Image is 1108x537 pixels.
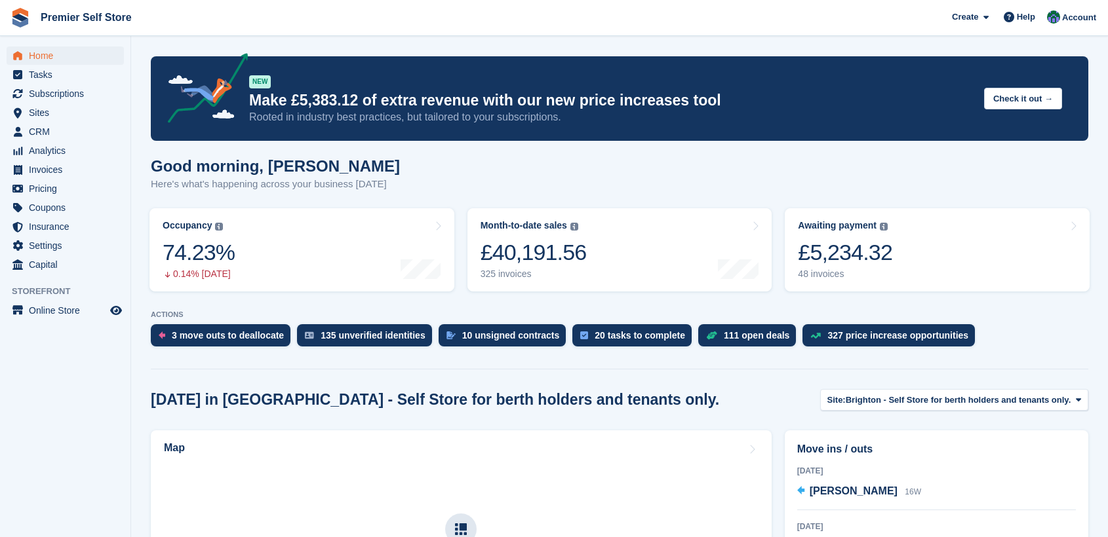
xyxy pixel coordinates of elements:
[481,268,587,280] div: 325 invoices
[446,331,456,339] img: contract_signature_icon-13c848040528278c33f63329250d36e43548de30e8caae1d1a13099fd9432cc5.svg
[785,208,1090,291] a: Awaiting payment £5,234.32 48 invoices
[321,330,425,341] div: 135 unverified identities
[439,324,573,353] a: 10 unsigned contracts
[7,122,124,141] a: menu
[108,303,124,318] a: Preview store
[7,84,124,103] a: menu
[798,220,877,231] div: Awaiting payment
[29,84,108,103] span: Subscriptions
[172,330,284,341] div: 3 move outs to deallocate
[151,324,297,353] a: 3 move outs to deallocate
[797,483,921,500] a: [PERSON_NAME] 16W
[580,331,588,339] img: task-75834270c22a3079a89374b754ae025e5fb1db73e45f91037f5363f120a921f8.svg
[249,75,271,88] div: NEW
[29,255,108,274] span: Capital
[481,220,567,231] div: Month-to-date sales
[297,324,439,353] a: 135 unverified identities
[149,208,454,291] a: Occupancy 74.23% 0.14% [DATE]
[163,239,235,266] div: 74.23%
[159,331,165,339] img: move_outs_to_deallocate_icon-f764333ba52eb49d3ac5e1228854f67142a1ed5810a6f6cc68b1a99e826820c5.svg
[7,255,124,274] a: menu
[481,239,587,266] div: £40,191.56
[952,10,978,24] span: Create
[827,330,968,341] div: 327 price increase opportunities
[7,141,124,160] a: menu
[827,394,846,407] span: Site:
[797,521,1076,532] div: [DATE]
[572,324,698,353] a: 20 tasks to complete
[7,301,124,320] a: menu
[29,179,108,198] span: Pricing
[10,8,30,28] img: stora-icon-8386f47178a22dfd0bd8f6a31ec36ba5ce8667c1dd55bd0f319d3a0aa187defe.svg
[1017,10,1035,24] span: Help
[29,122,108,141] span: CRM
[7,236,124,255] a: menu
[455,523,467,535] img: map-icn-33ee37083ee616e46c38cad1a60f524a97daa1e2b2c8c0bc3eb3415660979fc1.svg
[151,177,400,192] p: Here's what's happening across your business [DATE]
[29,141,108,160] span: Analytics
[249,91,974,110] p: Make £5,383.12 of extra revenue with our new price increases tool
[29,160,108,179] span: Invoices
[249,110,974,124] p: Rooted in industry best practices, but tailored to your subscriptions.
[7,65,124,84] a: menu
[29,46,108,65] span: Home
[462,330,560,341] div: 10 unsigned contracts
[29,198,108,217] span: Coupons
[798,268,892,280] div: 48 invoices
[595,330,685,341] div: 20 tasks to complete
[163,268,235,280] div: 0.14% [DATE]
[29,236,108,255] span: Settings
[7,179,124,198] a: menu
[820,389,1088,411] button: Site: Brighton - Self Store for berth holders and tenants only.
[29,301,108,320] span: Online Store
[905,487,921,496] span: 16W
[570,223,578,231] img: icon-info-grey-7440780725fd019a000dd9b08b2336e03edf1995a4989e88bcd33f0948082b44.svg
[810,333,821,339] img: price_increase_opportunities-93ffe204e8149a01c8c9dc8f82e8f89637d9d84a8eef4429ea346261dce0b2c0.svg
[29,65,108,84] span: Tasks
[151,157,400,175] h1: Good morning, [PERSON_NAME]
[698,324,802,353] a: 111 open deals
[797,441,1076,457] h2: Move ins / outs
[151,310,1088,319] p: ACTIONS
[467,208,772,291] a: Month-to-date sales £40,191.56 325 invoices
[29,103,108,122] span: Sites
[846,394,1071,407] span: Brighton - Self Store for berth holders and tenants only.
[164,442,185,454] h2: Map
[802,324,981,353] a: 327 price increase opportunities
[157,53,248,128] img: price-adjustments-announcement-icon-8257ccfd72463d97f412b2fc003d46551f7dbcb40ab6d574587a9cd5c0d94...
[163,220,212,231] div: Occupancy
[305,331,314,339] img: verify_identity-adf6edd0f0f0b5bbfe63781bf79b02c33cf7c696d77639b501bdc392416b5a36.svg
[7,198,124,217] a: menu
[880,223,888,231] img: icon-info-grey-7440780725fd019a000dd9b08b2336e03edf1995a4989e88bcd33f0948082b44.svg
[706,331,717,340] img: deal-1b604bf984904fb50ccaf53a9ad4b4a5d6e5aea283cecdc64d6e3604feb123c2.svg
[151,391,719,409] h2: [DATE] in [GEOGRAPHIC_DATA] - Self Store for berth holders and tenants only.
[797,465,1076,477] div: [DATE]
[35,7,137,28] a: Premier Self Store
[12,285,130,298] span: Storefront
[7,160,124,179] a: menu
[7,217,124,236] a: menu
[1062,11,1096,24] span: Account
[798,239,892,266] div: £5,234.32
[810,485,898,496] span: [PERSON_NAME]
[724,330,789,341] div: 111 open deals
[1047,10,1060,24] img: Jo Granger
[7,46,124,65] a: menu
[984,88,1062,109] button: Check it out →
[29,217,108,236] span: Insurance
[7,103,124,122] a: menu
[215,223,223,231] img: icon-info-grey-7440780725fd019a000dd9b08b2336e03edf1995a4989e88bcd33f0948082b44.svg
